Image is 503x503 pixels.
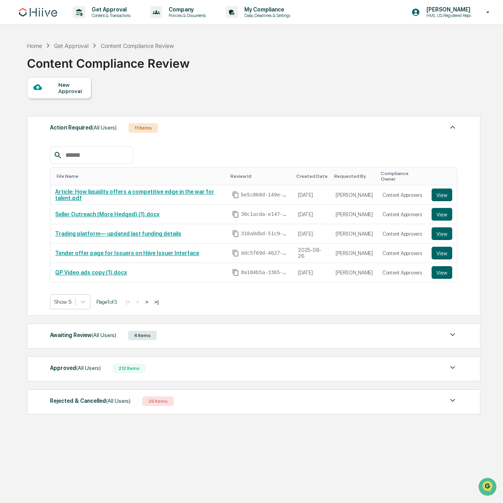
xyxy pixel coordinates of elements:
span: Copy Id [232,269,239,276]
p: My Compliance [238,6,294,13]
td: [PERSON_NAME] [331,185,378,205]
a: 🔎Data Lookup [5,111,53,126]
span: ddc5f69d-4627-4722-aeaa-ccc955e7ddc8 [241,250,288,256]
button: View [432,208,452,221]
div: Action Required [50,122,117,133]
div: We're available if you need us! [27,68,100,74]
div: Toggle SortBy [296,173,328,179]
a: Tender offer page for Issuers on Hiive Issuer Interface [55,250,199,256]
span: Page 1 of 3 [96,299,117,305]
span: Copy Id [232,230,239,237]
span: 30c1acda-e147-43ff-aa23-f3c7b4154677 [241,211,288,217]
p: Policies & Documents [162,13,210,18]
button: |< [123,299,132,305]
p: [PERSON_NAME] [420,6,475,13]
span: (All Users) [106,398,131,404]
span: Attestations [65,99,98,107]
button: < [134,299,142,305]
div: Awaiting Review [50,330,116,340]
a: Seller Outreach (More Hedged) (1).docx [55,211,159,217]
span: Copy Id [232,211,239,218]
td: Content Approvers [378,224,427,244]
td: [DATE] [293,224,331,244]
span: 0a104b5a-3365-4e16-98ad-43a4f330f6db [241,269,288,276]
div: Toggle SortBy [381,171,424,182]
div: Approved [50,363,101,373]
img: caret [448,122,457,132]
td: [DATE] [293,263,331,282]
span: (All Users) [92,124,117,131]
td: [PERSON_NAME] [331,263,378,282]
div: Toggle SortBy [57,173,224,179]
a: Article: How liquidity offers a competitive edge in the war for talent.pdf [55,189,214,201]
a: 🗄️Attestations [54,96,102,111]
p: Data, Deadlines & Settings [238,13,294,18]
button: View [432,247,452,259]
button: Start new chat [135,63,144,72]
div: 🗄️ [58,100,64,107]
p: Content & Transactions [85,13,134,18]
div: 🔎 [8,115,14,122]
span: be5c868d-149e-41fc-8b65-a09ade436db6 [241,192,288,198]
div: Content Compliance Review [101,42,174,49]
div: 11 Items [129,123,158,133]
span: Copy Id [232,250,239,257]
img: caret [448,330,457,339]
td: [PERSON_NAME] [331,224,378,244]
button: View [432,227,452,240]
div: Toggle SortBy [334,173,374,179]
span: Copy Id [232,191,239,198]
button: View [432,189,452,201]
img: 1746055101610-c473b297-6a78-478c-a979-82029cc54cd1 [8,60,22,74]
img: caret [448,363,457,372]
span: Pylon [79,134,96,140]
span: Data Lookup [16,114,50,122]
button: View [432,266,452,279]
div: 🖐️ [8,100,14,107]
td: [DATE] [293,185,331,205]
td: [PERSON_NAME] [331,205,378,224]
img: caret [448,396,457,405]
button: > [143,299,151,305]
td: Content Approvers [378,244,427,263]
a: 🖐️Preclearance [5,96,54,111]
p: Get Approval [85,6,134,13]
span: Preclearance [16,99,51,107]
div: Toggle SortBy [433,173,454,179]
iframe: Open customer support [478,477,499,498]
div: Content Compliance Review [27,50,190,70]
span: (All Users) [92,332,116,338]
td: Content Approvers [378,205,427,224]
td: [DATE] [293,205,331,224]
p: HML US Registered Reps [420,13,475,18]
p: How can we help? [8,16,144,29]
p: Company [162,6,210,13]
a: QP Video ads copy (1).docx [55,269,127,276]
div: 26 Items [142,396,174,406]
div: Home [27,42,42,49]
img: logo [19,8,57,17]
a: Powered byPylon [56,133,96,140]
td: [PERSON_NAME] [331,244,378,263]
div: Get Approval [54,42,88,49]
div: 212 Items [113,364,146,373]
div: Toggle SortBy [230,173,290,179]
div: New Approval [58,82,85,94]
span: (All Users) [76,365,101,371]
a: Trading platform— updated last funding details [55,231,181,237]
div: Rejected & Cancelled [50,396,131,406]
td: Content Approvers [378,185,427,205]
td: Content Approvers [378,263,427,282]
td: 2025-08-26 [293,244,331,263]
span: 318a9dbd-51c9-473e-9dd0-57efbaa2a655 [241,231,288,237]
div: 4 Items [128,331,157,340]
button: >| [152,299,161,305]
div: Start new chat [27,60,130,68]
